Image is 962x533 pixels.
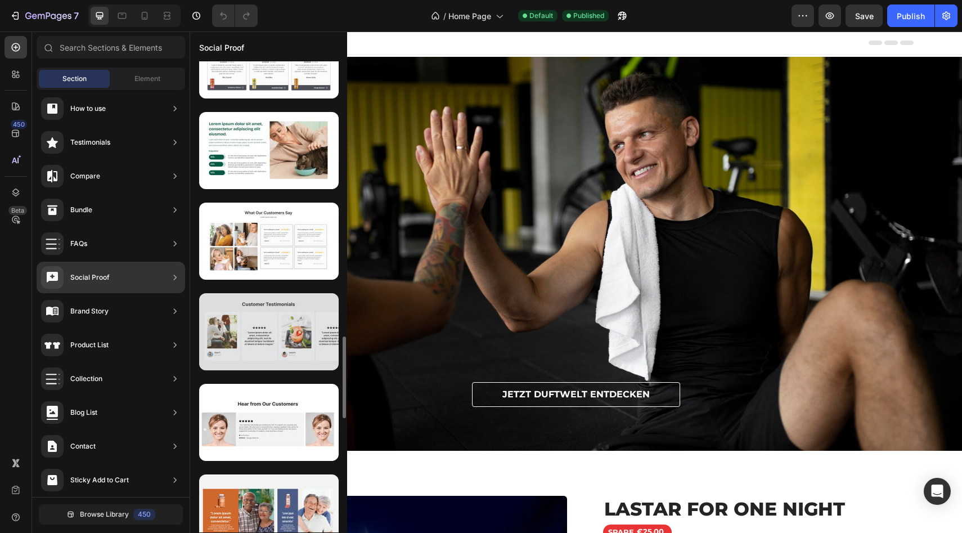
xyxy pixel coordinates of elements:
[529,11,553,21] span: Default
[70,238,87,249] div: FAQs
[134,74,160,84] span: Element
[11,120,27,129] div: 450
[70,441,96,452] div: Contact
[37,36,185,59] input: Search Sections & Elements
[70,272,110,283] div: Social Proof
[70,407,97,418] div: Blog List
[887,5,934,27] button: Publish
[417,494,446,507] div: SPARE
[133,509,155,520] div: 450
[70,171,100,182] div: Compare
[70,103,106,114] div: How to use
[62,74,87,84] span: Section
[5,5,84,27] button: 7
[70,137,110,148] div: Testimonials
[212,5,258,27] div: Undo/Redo
[39,504,183,525] button: Browse Library450
[924,478,951,505] div: Open Intercom Messenger
[446,494,475,506] div: €25,00
[70,204,92,216] div: Bundle
[282,351,491,376] a: JETZT DUFTWELT ENTDECKEN
[573,11,604,21] span: Published
[897,10,925,22] div: Publish
[70,373,102,384] div: Collection
[70,474,129,486] div: Sticky Add to Cart
[8,206,27,215] div: Beta
[448,10,491,22] span: Home Page
[855,11,874,21] span: Save
[846,5,883,27] button: Save
[70,306,109,317] div: Brand Story
[443,10,446,22] span: /
[80,509,129,519] span: Browse Library
[70,339,109,351] div: Product List
[190,32,962,533] iframe: Design area
[413,464,724,491] h1: LASTAR FOR ONE NIGHT
[74,9,79,23] p: 7
[313,357,460,369] p: JETZT DUFTWELT ENTDECKEN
